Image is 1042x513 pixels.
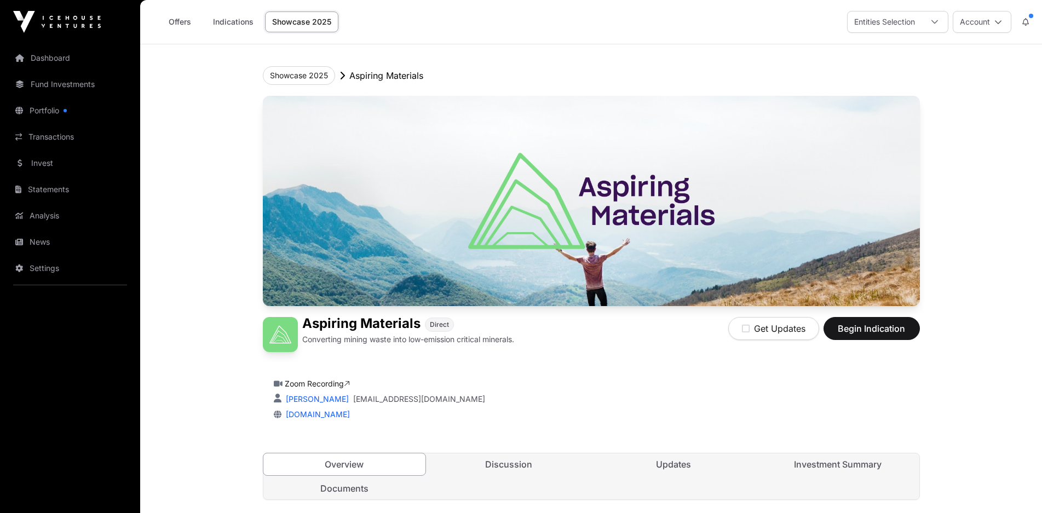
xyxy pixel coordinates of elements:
[9,177,131,201] a: Statements
[302,317,421,332] h1: Aspiring Materials
[263,96,920,306] img: Aspiring Materials
[9,256,131,280] a: Settings
[9,72,131,96] a: Fund Investments
[9,99,131,123] a: Portfolio
[428,453,590,475] a: Discussion
[263,317,298,352] img: Aspiring Materials
[9,230,131,254] a: News
[824,328,920,339] a: Begin Indication
[953,11,1011,33] button: Account
[728,317,819,340] button: Get Updates
[353,394,485,405] a: [EMAIL_ADDRESS][DOMAIN_NAME]
[206,11,261,32] a: Indications
[285,379,350,388] a: Zoom Recording
[592,453,755,475] a: Updates
[265,11,338,32] a: Showcase 2025
[13,11,101,33] img: Icehouse Ventures Logo
[987,460,1042,513] iframe: Chat Widget
[263,66,335,85] button: Showcase 2025
[824,317,920,340] button: Begin Indication
[263,453,427,476] a: Overview
[349,69,423,82] p: Aspiring Materials
[430,320,449,329] span: Direct
[837,322,906,335] span: Begin Indication
[263,453,919,499] nav: Tabs
[9,151,131,175] a: Invest
[9,125,131,149] a: Transactions
[9,46,131,70] a: Dashboard
[302,334,514,345] p: Converting mining waste into low-emission critical minerals.
[158,11,202,32] a: Offers
[284,394,349,404] a: [PERSON_NAME]
[281,410,350,419] a: [DOMAIN_NAME]
[848,11,922,32] div: Entities Selection
[757,453,919,475] a: Investment Summary
[9,204,131,228] a: Analysis
[263,477,426,499] a: Documents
